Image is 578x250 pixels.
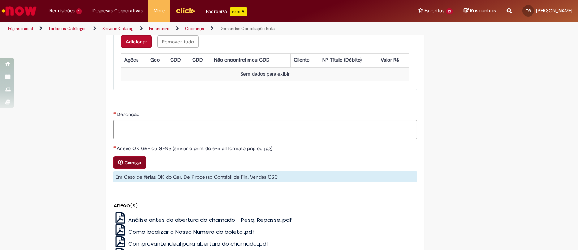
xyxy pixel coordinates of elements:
td: Sem dados para exibir [121,67,409,81]
a: Página inicial [8,26,33,31]
th: Geo [147,53,167,67]
a: Service Catalog [102,26,133,31]
span: 21 [446,8,453,14]
span: Despesas Corporativas [92,7,143,14]
th: CDD [189,53,211,67]
div: Em Caso de férias OK do Ger. De Processo Contábil de Fin. Vendas CSC [113,171,417,182]
span: TG [526,8,531,13]
span: Necessários [113,145,117,148]
a: Cobrança [185,26,204,31]
button: Add a row for Nota Fiscal (Débito) [121,35,152,48]
span: 1 [76,8,82,14]
th: Valor R$ [378,53,409,67]
span: More [154,7,165,14]
span: Como localizar o Nosso Número do boleto..pdf [128,228,254,236]
span: Rascunhos [470,7,496,14]
h5: Anexo(s) [113,203,417,209]
div: Padroniza [206,7,247,16]
textarea: Descrição [113,120,417,139]
small: Carregar [125,160,141,166]
a: Financeiro [149,26,169,31]
span: Requisições [49,7,75,14]
ul: Trilhas de página [5,22,380,35]
a: Todos os Catálogos [48,26,87,31]
a: Análise antes da abertura do chamado - Pesq. Repasse..pdf [113,216,292,224]
a: Rascunhos [464,8,496,14]
span: Descrição [117,111,141,118]
span: Análise antes da abertura do chamado - Pesq. Repasse..pdf [128,216,292,224]
p: +GenAi [230,7,247,16]
span: Necessários [113,111,117,114]
a: Demandas Conciliação Rota [220,26,275,31]
a: Comprovante ideal para abertura do chamado..pdf [113,240,269,247]
span: [PERSON_NAME] [536,8,573,14]
span: Anexo OK GRF ou GFNS (enviar o print do e-mail formato png ou jpg) [117,145,274,152]
img: ServiceNow [1,4,38,18]
th: Não encontrei meu CDD [211,53,291,67]
img: click_logo_yellow_360x200.png [176,5,195,16]
th: CDD [167,53,189,67]
th: Nº Título (Débito) [319,53,378,67]
span: Favoritos [424,7,444,14]
th: Ações [121,53,147,67]
span: Comprovante ideal para abertura do chamado..pdf [128,240,268,247]
a: Como localizar o Nosso Número do boleto..pdf [113,228,255,236]
th: Cliente [291,53,319,67]
button: Carregar anexo de Anexo OK GRF ou GFNS (enviar o print do e-mail formato png ou jpg) Required [113,156,146,169]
